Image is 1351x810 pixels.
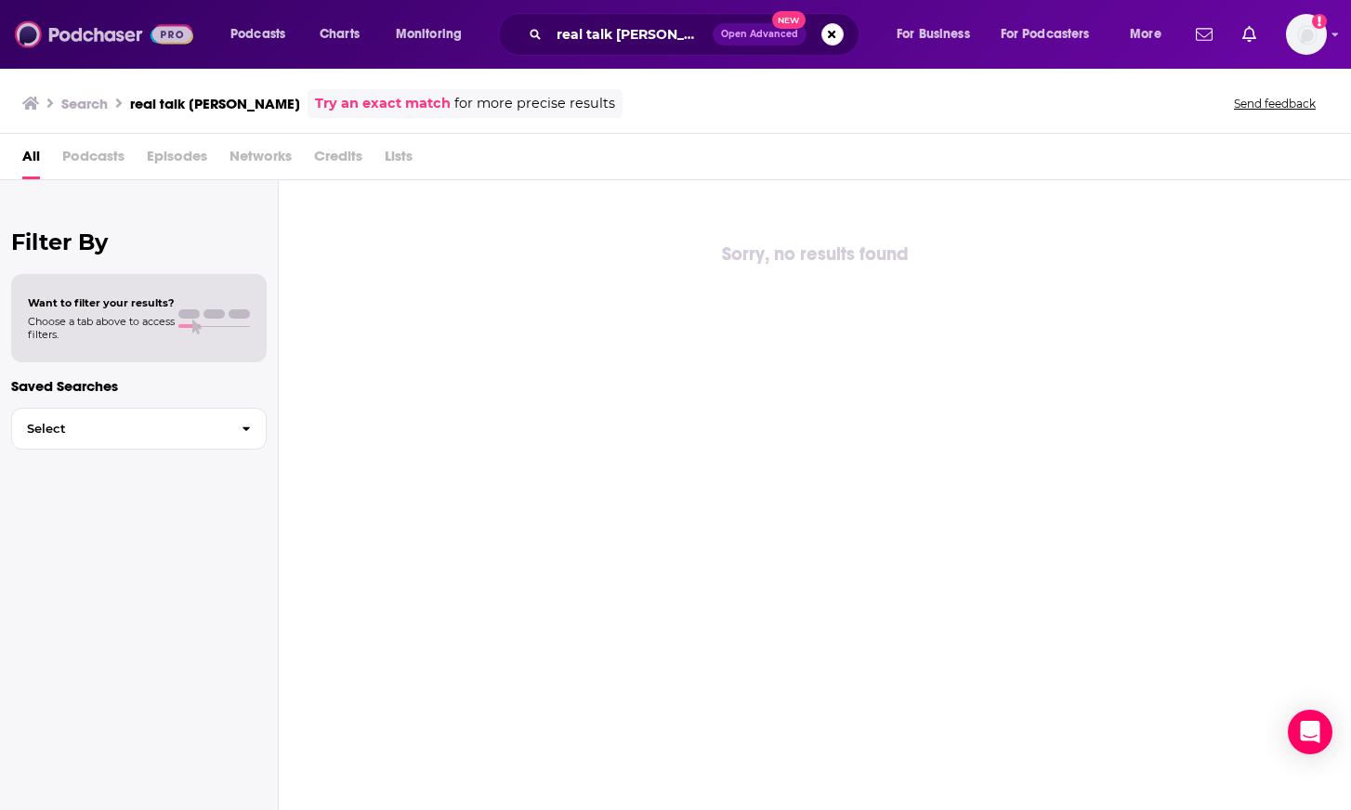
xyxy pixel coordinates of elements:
[11,229,267,255] h2: Filter By
[320,21,360,47] span: Charts
[62,141,125,179] span: Podcasts
[1286,14,1327,55] span: Logged in as shcarlos
[130,95,300,112] h3: real talk [PERSON_NAME]
[147,141,207,179] span: Episodes
[15,17,193,52] img: Podchaser - Follow, Share and Rate Podcasts
[11,377,267,395] p: Saved Searches
[516,13,877,56] div: Search podcasts, credits, & more...
[897,21,970,47] span: For Business
[454,93,615,114] span: for more precise results
[11,408,267,450] button: Select
[1188,19,1220,50] a: Show notifications dropdown
[1286,14,1327,55] button: Show profile menu
[28,296,175,309] span: Want to filter your results?
[1130,21,1161,47] span: More
[308,20,371,49] a: Charts
[1117,20,1185,49] button: open menu
[396,21,462,47] span: Monitoring
[217,20,309,49] button: open menu
[315,93,451,114] a: Try an exact match
[12,423,227,435] span: Select
[383,20,486,49] button: open menu
[1228,96,1321,111] button: Send feedback
[1288,710,1332,754] div: Open Intercom Messenger
[385,141,413,179] span: Lists
[1235,19,1264,50] a: Show notifications dropdown
[772,11,806,29] span: New
[1286,14,1327,55] img: User Profile
[884,20,993,49] button: open menu
[314,141,362,179] span: Credits
[230,141,292,179] span: Networks
[22,141,40,179] a: All
[721,30,798,39] span: Open Advanced
[230,21,285,47] span: Podcasts
[1312,14,1327,29] svg: Add a profile image
[989,20,1117,49] button: open menu
[28,315,175,341] span: Choose a tab above to access filters.
[61,95,108,112] h3: Search
[549,20,713,49] input: Search podcasts, credits, & more...
[713,23,807,46] button: Open AdvancedNew
[279,240,1351,269] div: Sorry, no results found
[1001,21,1090,47] span: For Podcasters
